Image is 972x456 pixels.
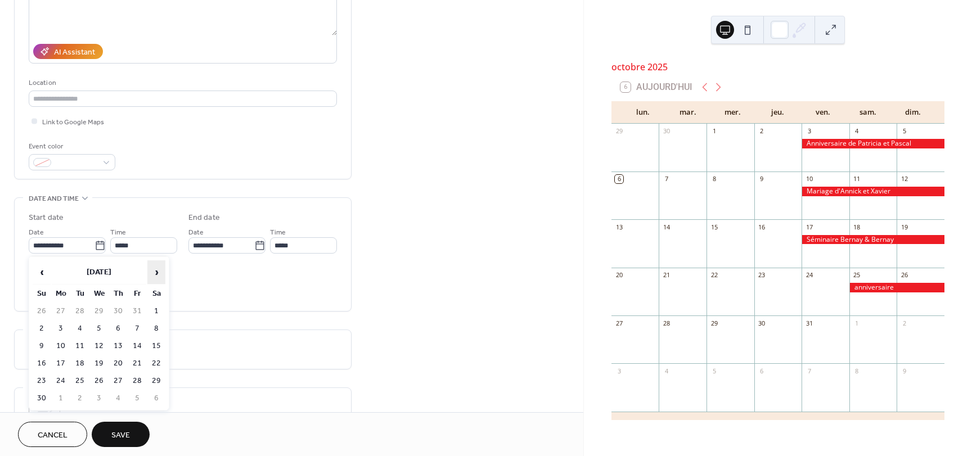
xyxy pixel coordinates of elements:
div: 15 [710,223,718,231]
button: AI Assistant [33,44,103,59]
div: ven. [800,101,845,124]
th: Fr [128,286,146,302]
td: 17 [52,355,70,372]
td: 10 [52,338,70,354]
th: Mo [52,286,70,302]
td: 19 [90,355,108,372]
th: Th [109,286,127,302]
td: 11 [71,338,89,354]
div: dim. [890,101,935,124]
div: 13 [615,223,623,231]
div: 29 [710,319,718,327]
div: 26 [900,271,908,279]
div: 29 [615,127,623,136]
td: 2 [33,320,51,337]
td: 1 [147,303,165,319]
td: 26 [33,303,51,319]
td: 30 [109,303,127,319]
th: Sa [147,286,165,302]
div: 20 [615,271,623,279]
div: 9 [758,175,766,183]
td: 6 [109,320,127,337]
div: 12 [900,175,908,183]
div: Event color [29,141,113,152]
td: 18 [71,355,89,372]
div: 4 [662,367,670,375]
div: 22 [710,271,718,279]
span: › [148,261,165,283]
th: Tu [71,286,89,302]
div: 21 [662,271,670,279]
span: ‹ [33,261,50,283]
td: 28 [71,303,89,319]
td: 4 [71,320,89,337]
td: 5 [128,390,146,407]
div: 10 [805,175,813,183]
th: [DATE] [52,260,146,285]
td: 7 [128,320,146,337]
td: 1 [52,390,70,407]
td: 27 [52,303,70,319]
div: Anniversaire de Patricia et Pascal [802,139,944,148]
div: 7 [805,367,813,375]
td: 23 [33,373,51,389]
div: 8 [853,367,861,375]
div: 1 [853,319,861,327]
td: 12 [90,338,108,354]
td: 27 [109,373,127,389]
td: 9 [33,338,51,354]
div: 4 [853,127,861,136]
span: Cancel [38,430,67,441]
div: 28 [662,319,670,327]
td: 29 [90,303,108,319]
div: 18 [853,223,861,231]
td: 25 [71,373,89,389]
span: Time [270,227,286,238]
div: 25 [853,271,861,279]
div: 11 [853,175,861,183]
td: 31 [128,303,146,319]
td: 3 [90,390,108,407]
span: Time [110,227,126,238]
div: 5 [710,367,718,375]
div: sam. [845,101,890,124]
td: 22 [147,355,165,372]
td: 30 [33,390,51,407]
div: 7 [662,175,670,183]
td: 8 [147,320,165,337]
div: mer. [710,101,755,124]
div: Séminaire Bernay & Bernay [802,235,944,245]
div: 2 [758,127,766,136]
span: Date and time [29,193,79,205]
div: 30 [662,127,670,136]
div: 9 [900,367,908,375]
td: 5 [90,320,108,337]
div: mar. [665,101,710,124]
div: 23 [758,271,766,279]
div: octobre 2025 [611,60,944,74]
span: Link to Google Maps [42,116,104,128]
div: 1 [710,127,718,136]
button: Save [92,422,150,447]
div: Mariage d'Annick et Xavier [802,187,944,196]
td: 26 [90,373,108,389]
div: AI Assistant [54,47,95,58]
button: Cancel [18,422,87,447]
div: 3 [805,127,813,136]
td: 24 [52,373,70,389]
div: anniversaire [849,283,944,292]
td: 2 [71,390,89,407]
div: jeu. [755,101,800,124]
td: 21 [128,355,146,372]
td: 15 [147,338,165,354]
div: 8 [710,175,718,183]
div: End date [188,212,220,224]
td: 13 [109,338,127,354]
div: 27 [615,319,623,327]
div: 6 [615,175,623,183]
div: 24 [805,271,813,279]
div: 30 [758,319,766,327]
div: 6 [758,367,766,375]
div: 5 [900,127,908,136]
